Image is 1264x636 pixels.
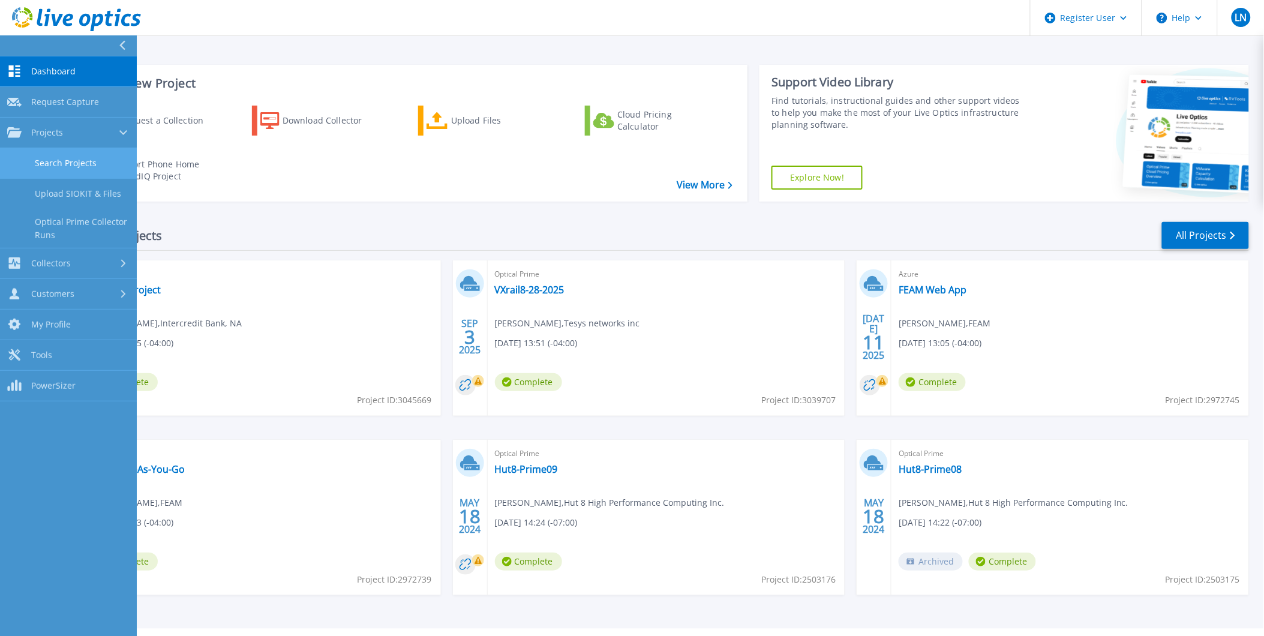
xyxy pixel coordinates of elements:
[899,553,963,571] span: Archived
[495,496,725,509] span: [PERSON_NAME] , Hut 8 High Performance Computing Inc.
[1162,222,1249,249] a: All Projects
[495,447,838,460] span: Optical Prime
[418,106,552,136] a: Upload Files
[899,317,990,330] span: [PERSON_NAME] , FEAM
[283,109,379,133] div: Download Collector
[31,127,63,138] span: Projects
[119,109,215,133] div: Request a Collection
[495,268,838,281] span: Optical Prime
[495,516,578,529] span: [DATE] 14:24 (-07:00)
[899,496,1128,509] span: [PERSON_NAME] , Hut 8 High Performance Computing Inc.
[91,447,434,460] span: Azure
[85,77,732,90] h3: Start a New Project
[863,511,885,521] span: 18
[495,337,578,350] span: [DATE] 13:51 (-04:00)
[31,350,52,361] span: Tools
[617,109,713,133] div: Cloud Pricing Calculator
[31,380,76,391] span: PowerSizer
[459,511,481,521] span: 18
[31,258,71,269] span: Collectors
[31,66,76,77] span: Dashboard
[969,553,1036,571] span: Complete
[495,284,565,296] a: VXrail8-28-2025
[451,109,547,133] div: Upload Files
[771,166,863,190] a: Explore Now!
[1166,573,1240,586] span: Project ID: 2503175
[771,95,1022,131] div: Find tutorials, instructional guides and other support videos to help you make the most of your L...
[464,332,475,342] span: 3
[863,337,885,347] span: 11
[91,463,185,475] a: FEAM-Pay-As-You-Go
[899,284,966,296] a: FEAM Web App
[899,337,981,350] span: [DATE] 13:05 (-04:00)
[495,463,558,475] a: Hut8-Prime09
[899,268,1242,281] span: Azure
[1235,13,1247,22] span: LN
[91,268,434,281] span: Optical Prime
[495,317,640,330] span: [PERSON_NAME] , Tesys networks inc
[91,317,242,330] span: [PERSON_NAME] , Intercredit Bank, NA
[31,97,99,107] span: Request Capture
[585,106,719,136] a: Cloud Pricing Calculator
[899,373,966,391] span: Complete
[252,106,386,136] a: Download Collector
[118,158,211,182] div: Import Phone Home CloudIQ Project
[358,394,432,407] span: Project ID: 3045669
[771,74,1022,90] div: Support Video Library
[761,573,836,586] span: Project ID: 2503176
[31,289,74,299] span: Customers
[458,315,481,359] div: SEP 2025
[761,394,836,407] span: Project ID: 3039707
[899,447,1242,460] span: Optical Prime
[31,319,71,330] span: My Profile
[495,373,562,391] span: Complete
[899,516,981,529] span: [DATE] 14:22 (-07:00)
[863,494,885,538] div: MAY 2024
[863,315,885,359] div: [DATE] 2025
[495,553,562,571] span: Complete
[85,106,219,136] a: Request a Collection
[1166,394,1240,407] span: Project ID: 2972745
[899,463,962,475] a: Hut8-Prime08
[458,494,481,538] div: MAY 2024
[677,179,732,191] a: View More
[358,573,432,586] span: Project ID: 2972739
